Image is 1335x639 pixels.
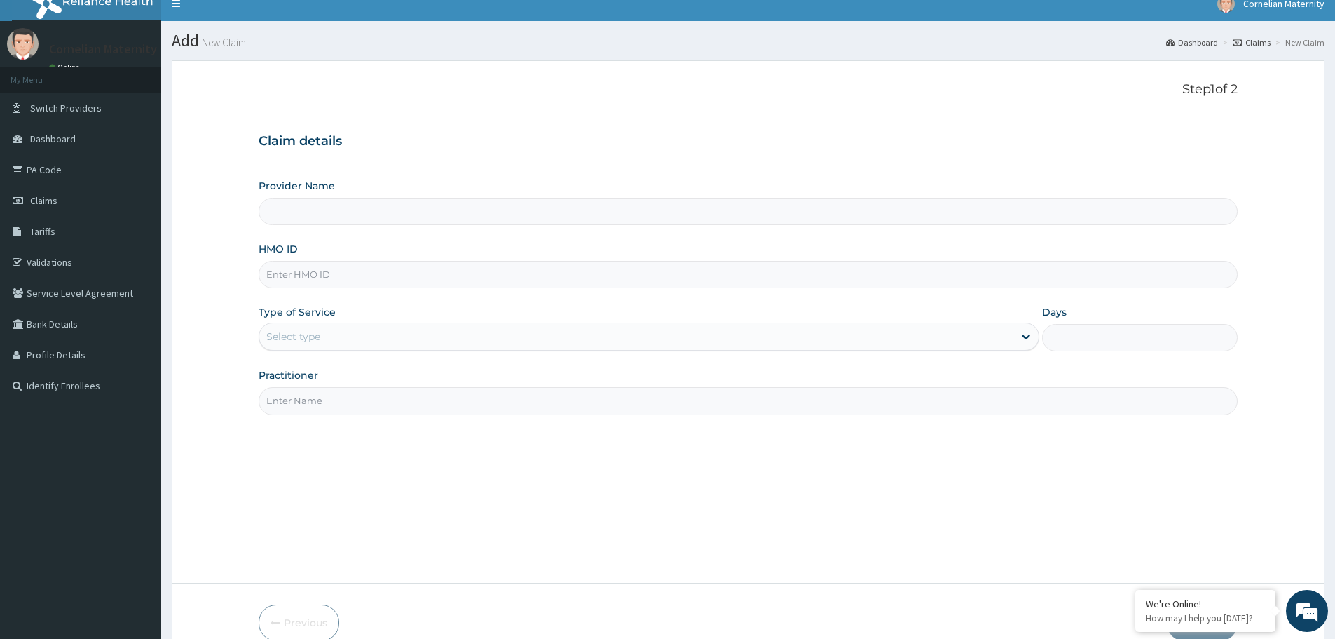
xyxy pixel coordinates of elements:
[199,37,246,48] small: New Claim
[1272,36,1324,48] li: New Claim
[49,62,83,72] a: Online
[259,368,318,382] label: Practitioner
[1146,612,1265,624] p: How may I help you today?
[30,225,55,238] span: Tariffs
[259,242,298,256] label: HMO ID
[30,194,57,207] span: Claims
[1166,36,1218,48] a: Dashboard
[1042,305,1067,319] label: Days
[1146,598,1265,610] div: We're Online!
[1233,36,1271,48] a: Claims
[30,102,102,114] span: Switch Providers
[7,28,39,60] img: User Image
[259,305,336,319] label: Type of Service
[49,43,157,55] p: Cornelian Maternity
[259,179,335,193] label: Provider Name
[259,387,1238,415] input: Enter Name
[30,133,76,145] span: Dashboard
[259,82,1238,97] p: Step 1 of 2
[172,32,1324,50] h1: Add
[259,261,1238,288] input: Enter HMO ID
[259,134,1238,149] h3: Claim details
[266,330,320,344] div: Select type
